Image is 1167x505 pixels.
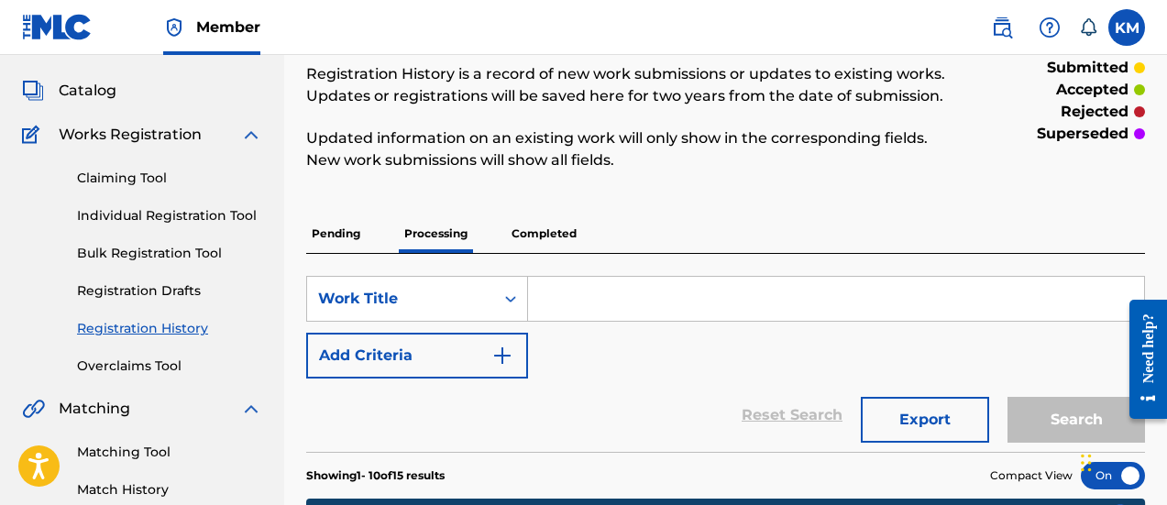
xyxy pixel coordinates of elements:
img: MLC Logo [22,14,93,40]
a: Bulk Registration Tool [77,244,262,263]
img: expand [240,398,262,420]
img: expand [240,124,262,146]
a: CatalogCatalog [22,80,116,102]
button: Add Criteria [306,333,528,379]
a: Registration Drafts [77,281,262,301]
p: Completed [506,214,582,253]
form: Search Form [306,276,1145,452]
a: Overclaims Tool [77,357,262,376]
a: Individual Registration Tool [77,206,262,225]
div: User Menu [1108,9,1145,46]
span: Works Registration [59,124,202,146]
img: Top Rightsholder [163,16,185,38]
a: Match History [77,480,262,500]
p: superseded [1037,123,1128,145]
div: Work Title [318,288,483,310]
div: Notifications [1079,18,1097,37]
img: search [991,16,1013,38]
span: Member [196,16,260,38]
a: SummarySummary [22,36,133,58]
a: Claiming Tool [77,169,262,188]
img: Matching [22,398,45,420]
span: Compact View [990,467,1073,484]
a: Registration History [77,319,262,338]
p: accepted [1056,79,1128,101]
a: Matching Tool [77,443,262,462]
a: Public Search [984,9,1020,46]
img: help [1039,16,1061,38]
span: Matching [59,398,130,420]
p: Updated information on an existing work will only show in the corresponding fields. New work subm... [306,127,952,171]
div: Drag [1081,435,1092,490]
img: Works Registration [22,124,46,146]
iframe: Resource Center [1116,285,1167,433]
span: Catalog [59,80,116,102]
p: rejected [1061,101,1128,123]
p: Showing 1 - 10 of 15 results [306,467,445,484]
iframe: Chat Widget [1075,417,1167,505]
img: 9d2ae6d4665cec9f34b9.svg [491,345,513,367]
p: Registration History is a record of new work submissions or updates to existing works. Updates or... [306,63,952,107]
img: Catalog [22,80,44,102]
div: Help [1031,9,1068,46]
p: Processing [399,214,473,253]
p: submitted [1047,57,1128,79]
button: Export [861,397,989,443]
p: Pending [306,214,366,253]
